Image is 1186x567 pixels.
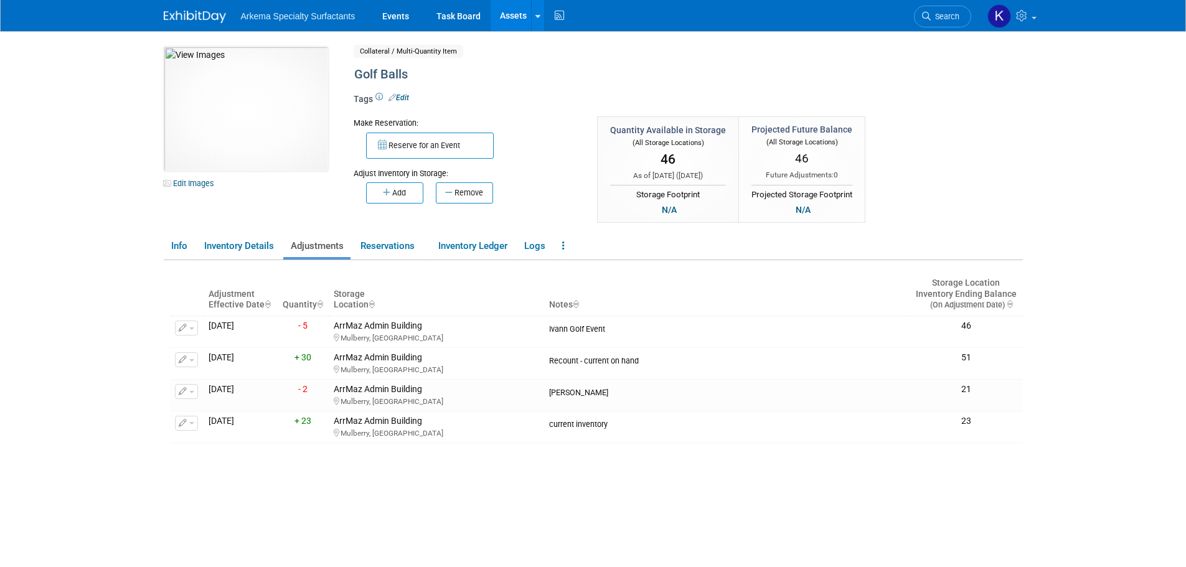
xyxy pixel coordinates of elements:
[204,273,277,316] th: Adjustment Effective Date : activate to sort column ascending
[283,235,351,257] a: Adjustments
[658,203,680,217] div: N/A
[436,182,493,204] button: Remove
[987,4,1011,28] img: Kayla Parker
[334,384,539,406] div: ArrMaz Admin Building
[910,273,1023,316] th: Storage LocationInventory Ending Balance (On Adjustment Date) : activate to sort column ascending
[334,332,539,343] div: Mulberry, [GEOGRAPHIC_DATA]
[610,185,726,201] div: Storage Footprint
[792,203,814,217] div: N/A
[334,395,539,406] div: Mulberry, [GEOGRAPHIC_DATA]
[204,348,277,380] td: [DATE]
[915,352,1018,363] div: 51
[751,123,852,136] div: Projected Future Balance
[610,136,726,148] div: (All Storage Locations)
[915,321,1018,332] div: 46
[931,12,959,21] span: Search
[164,47,328,171] img: View Images
[366,182,423,204] button: Add
[431,235,514,257] a: Inventory Ledger
[277,273,329,316] th: Quantity : activate to sort column ascending
[334,363,539,375] div: Mulberry, [GEOGRAPHIC_DATA]
[914,6,971,27] a: Search
[610,124,726,136] div: Quantity Available in Storage
[354,45,463,58] span: Collateral / Multi-Quantity Item
[751,185,852,201] div: Projected Storage Footprint
[549,416,905,429] div: current inventory
[197,235,281,257] a: Inventory Details
[915,416,1018,427] div: 23
[751,136,852,148] div: (All Storage Locations)
[795,151,809,166] span: 46
[334,352,539,375] div: ArrMaz Admin Building
[549,352,905,366] div: Recount - current on hand
[661,152,675,167] span: 46
[298,321,308,330] span: - 5
[164,235,194,257] a: Info
[334,416,539,438] div: ArrMaz Admin Building
[298,384,308,394] span: - 2
[354,116,579,129] div: Make Reservation:
[354,93,920,114] div: Tags
[204,316,277,348] td: [DATE]
[334,321,539,343] div: ArrMaz Admin Building
[544,273,910,316] th: Notes : activate to sort column ascending
[241,11,355,21] span: Arkema Specialty Surfactants
[334,427,539,438] div: Mulberry, [GEOGRAPHIC_DATA]
[610,171,726,181] div: As of [DATE] ( )
[517,235,552,257] a: Logs
[329,273,544,316] th: Storage Location : activate to sort column ascending
[549,384,905,398] div: [PERSON_NAME]
[920,300,1005,309] span: (On Adjustment Date)
[164,11,226,23] img: ExhibitDay
[350,63,920,86] div: Golf Balls
[388,93,409,102] a: Edit
[294,352,311,362] span: + 30
[353,235,428,257] a: Reservations
[679,171,700,180] span: [DATE]
[204,379,277,411] td: [DATE]
[751,170,852,180] div: Future Adjustments:
[549,321,905,334] div: Ivann Golf Event
[204,411,277,443] td: [DATE]
[354,159,579,179] div: Adjust Inventory in Storage:
[164,176,219,191] a: Edit Images
[294,416,311,426] span: + 23
[915,384,1018,395] div: 21
[366,133,494,159] button: Reserve for an Event
[834,171,838,179] span: 0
